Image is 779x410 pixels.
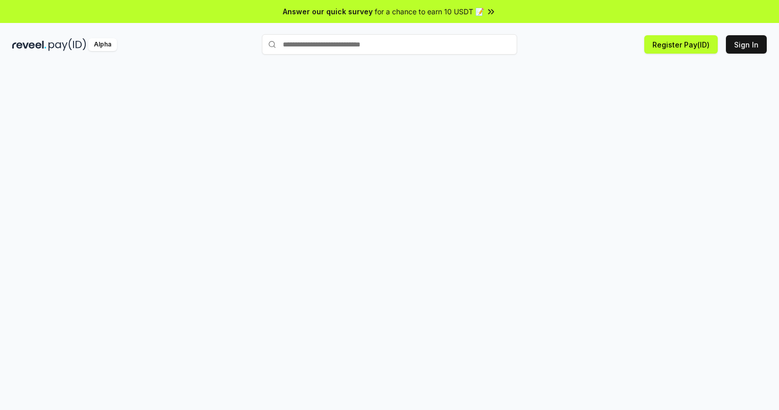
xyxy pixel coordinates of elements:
[644,35,718,54] button: Register Pay(ID)
[726,35,767,54] button: Sign In
[375,6,484,17] span: for a chance to earn 10 USDT 📝
[48,38,86,51] img: pay_id
[12,38,46,51] img: reveel_dark
[283,6,373,17] span: Answer our quick survey
[88,38,117,51] div: Alpha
